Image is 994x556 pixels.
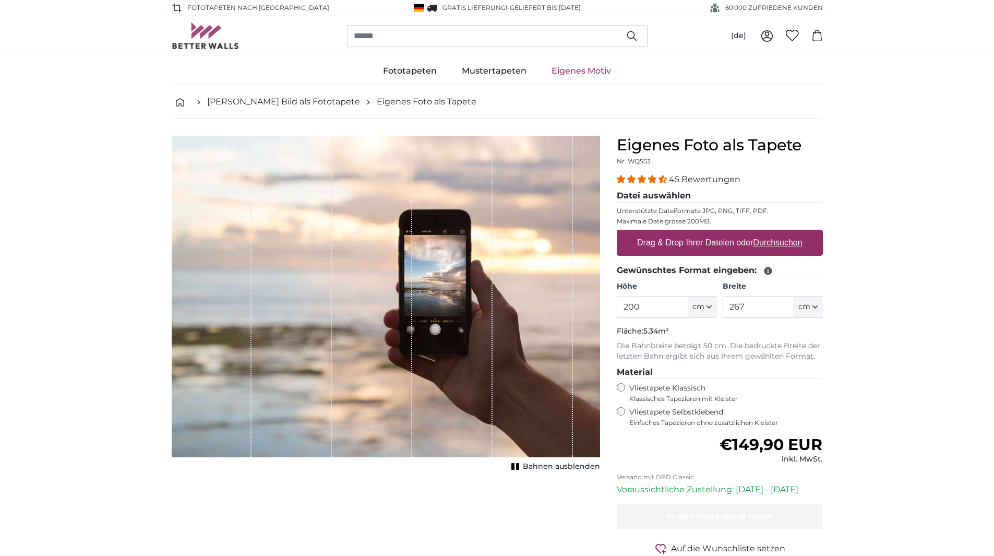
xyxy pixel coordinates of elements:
span: Geliefert bis [DATE] [510,4,581,11]
span: Nr. WQ553 [617,157,651,165]
span: Einfaches Tapezieren ohne zusätzlichen Kleister [629,419,823,427]
p: Versand mit DPD Classic [617,473,823,481]
p: Voraussichtliche Zustellung: [DATE] - [DATE] [617,483,823,496]
a: Fototapeten [370,57,449,85]
a: Mustertapeten [449,57,539,85]
p: Maximale Dateigrösse 200MB. [617,217,823,226]
label: Drag & Drop Ihrer Dateien oder [633,232,807,253]
span: 45 Bewertungen [669,174,740,184]
span: 5.34m² [643,326,669,336]
button: In den Warenkorb legen [617,504,823,529]
span: 4.36 stars [617,174,669,184]
span: Bahnen ausblenden [523,462,600,472]
a: Eigenes Motiv [539,57,624,85]
span: Auf die Wunschliste setzen [671,542,785,555]
label: Höhe [617,281,716,292]
div: 1 of 1 [172,136,600,474]
button: cm [688,296,716,318]
nav: breadcrumbs [172,85,823,119]
button: cm [794,296,822,318]
span: cm [798,302,810,312]
div: inkl. MwSt. [720,454,822,465]
button: Bahnen ausblenden [508,459,600,474]
label: Breite [723,281,822,292]
span: In den Warenkorb legen [666,512,773,522]
span: Fototapeten nach [GEOGRAPHIC_DATA] [187,3,329,13]
a: Eigenes Foto als Tapete [377,96,476,108]
span: cm [692,302,704,312]
legend: Datei auswählen [617,190,823,203]
u: Durchsuchen [753,238,802,247]
span: 60'000 ZUFRIEDENE KUNDEN [725,3,823,13]
p: Fläche: [617,326,823,337]
label: Vliestapete Selbstklebend [629,407,823,427]
button: Auf die Wunschliste setzen [617,542,823,555]
h1: Eigenes Foto als Tapete [617,136,823,155]
legend: Material [617,366,823,379]
span: GRATIS Lieferung! [442,4,507,11]
span: Klassisches Tapezieren mit Kleister [629,395,814,403]
legend: Gewünschtes Format eingeben: [617,264,823,277]
span: - [507,4,581,11]
p: Unterstützte Dateiformate JPG, PNG, TIFF, PDF. [617,207,823,215]
label: Vliestapete Klassisch [629,383,814,403]
a: [PERSON_NAME] Bild als Fototapete [207,96,360,108]
span: €149,90 EUR [720,435,822,454]
img: Betterwalls [172,22,239,49]
p: Die Bahnbreite beträgt 50 cm. Die bedruckte Breite der letzten Bahn ergibt sich aus Ihrem gewählt... [617,341,823,362]
button: (de) [723,27,755,45]
img: Deutschland [414,4,424,12]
